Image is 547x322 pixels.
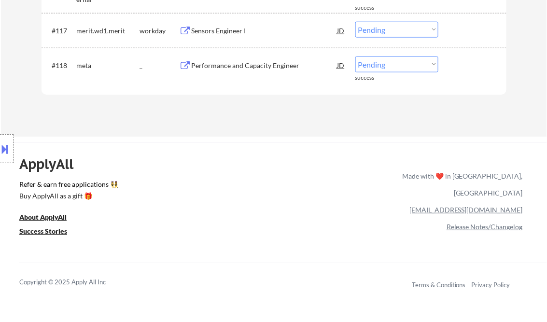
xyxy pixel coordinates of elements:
div: merit.wd1.merit [77,26,140,36]
a: Terms & Conditions [412,281,466,289]
a: [EMAIL_ADDRESS][DOMAIN_NAME] [409,206,523,214]
a: Release Notes/Changelog [447,223,523,231]
div: Copyright © 2025 Apply All Inc [19,278,130,287]
div: Performance and Capacity Engineer [192,61,337,70]
div: Sensors Engineer I [192,26,337,36]
div: success [355,4,394,12]
div: JD [337,56,346,74]
div: workday [140,26,180,36]
div: #117 [52,26,69,36]
div: JD [337,22,346,39]
a: Privacy Policy [472,281,510,289]
div: success [355,74,394,82]
div: Made with ❤️ in [GEOGRAPHIC_DATA], [GEOGRAPHIC_DATA] [398,168,523,201]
